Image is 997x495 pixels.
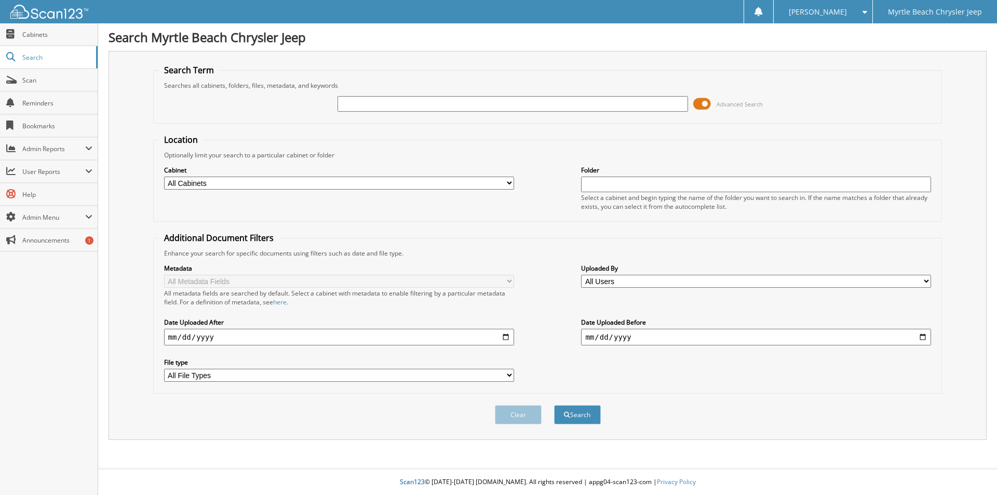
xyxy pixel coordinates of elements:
[22,122,92,130] span: Bookmarks
[159,151,937,159] div: Optionally limit your search to a particular cabinet or folder
[22,99,92,108] span: Reminders
[273,298,287,306] a: here
[22,76,92,85] span: Scan
[22,167,85,176] span: User Reports
[164,318,514,327] label: Date Uploaded After
[22,190,92,199] span: Help
[581,193,931,211] div: Select a cabinet and begin typing the name of the folder you want to search in. If the name match...
[164,358,514,367] label: File type
[400,477,425,486] span: Scan123
[789,9,847,15] span: [PERSON_NAME]
[164,289,514,306] div: All metadata fields are searched by default. Select a cabinet with metadata to enable filtering b...
[717,100,763,108] span: Advanced Search
[22,213,85,222] span: Admin Menu
[888,9,982,15] span: Myrtle Beach Chrysler Jeep
[22,144,85,153] span: Admin Reports
[581,166,931,175] label: Folder
[164,264,514,273] label: Metadata
[159,232,279,244] legend: Additional Document Filters
[22,30,92,39] span: Cabinets
[164,329,514,345] input: start
[581,318,931,327] label: Date Uploaded Before
[22,236,92,245] span: Announcements
[98,470,997,495] div: © [DATE]-[DATE] [DOMAIN_NAME]. All rights reserved | appg04-scan123-com |
[657,477,696,486] a: Privacy Policy
[159,81,937,90] div: Searches all cabinets, folders, files, metadata, and keywords
[581,329,931,345] input: end
[22,53,91,62] span: Search
[164,166,514,175] label: Cabinet
[159,249,937,258] div: Enhance your search for specific documents using filters such as date and file type.
[109,29,987,46] h1: Search Myrtle Beach Chrysler Jeep
[85,236,93,245] div: 1
[159,64,219,76] legend: Search Term
[10,5,88,19] img: scan123-logo-white.svg
[554,405,601,424] button: Search
[495,405,542,424] button: Clear
[581,264,931,273] label: Uploaded By
[159,134,203,145] legend: Location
